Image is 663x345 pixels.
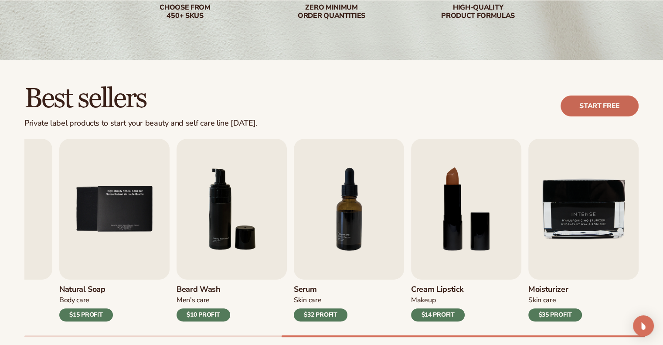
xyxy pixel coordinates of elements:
[59,285,113,294] h3: Natural Soap
[24,119,257,128] div: Private label products to start your beauty and self care line [DATE].
[411,285,465,294] h3: Cream Lipstick
[177,139,287,321] a: 6 / 9
[294,285,347,294] h3: Serum
[294,308,347,321] div: $32 PROFIT
[528,285,582,294] h3: Moisturizer
[411,308,465,321] div: $14 PROFIT
[59,296,113,305] div: Body Care
[177,285,230,294] h3: Beard Wash
[294,139,404,321] a: 7 / 9
[633,315,654,336] div: Open Intercom Messenger
[59,139,170,321] a: 5 / 9
[422,3,534,20] div: High-quality product formulas
[411,296,465,305] div: Makeup
[528,308,582,321] div: $35 PROFIT
[177,296,230,305] div: Men’s Care
[129,3,241,20] div: Choose from 450+ Skus
[528,139,639,321] a: 9 / 9
[561,96,639,116] a: Start free
[528,296,582,305] div: Skin Care
[294,296,347,305] div: Skin Care
[276,3,388,20] div: Zero minimum order quantities
[24,84,257,113] h2: Best sellers
[177,308,230,321] div: $10 PROFIT
[411,139,521,321] a: 8 / 9
[59,308,113,321] div: $15 PROFIT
